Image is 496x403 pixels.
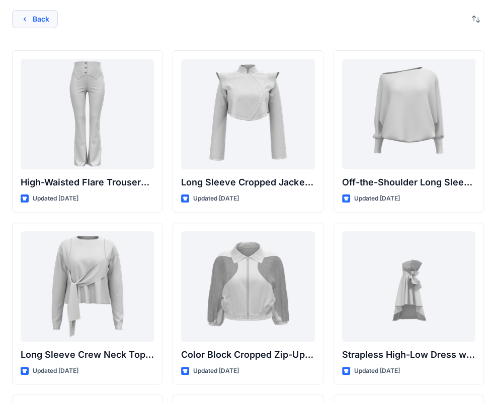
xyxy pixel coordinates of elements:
[342,231,475,342] a: Strapless High-Low Dress with Side Bow Detail
[193,366,239,376] p: Updated [DATE]
[354,193,400,204] p: Updated [DATE]
[181,59,314,169] a: Long Sleeve Cropped Jacket with Mandarin Collar and Shoulder Detail
[21,348,154,362] p: Long Sleeve Crew Neck Top with Asymmetrical Tie Detail
[21,59,154,169] a: High-Waisted Flare Trousers with Button Detail
[354,366,400,376] p: Updated [DATE]
[342,59,475,169] a: Off-the-Shoulder Long Sleeve Top
[181,231,314,342] a: Color Block Cropped Zip-Up Jacket with Sheer Sleeves
[12,10,58,28] button: Back
[342,175,475,189] p: Off-the-Shoulder Long Sleeve Top
[33,193,78,204] p: Updated [DATE]
[342,348,475,362] p: Strapless High-Low Dress with Side Bow Detail
[33,366,78,376] p: Updated [DATE]
[181,175,314,189] p: Long Sleeve Cropped Jacket with Mandarin Collar and Shoulder Detail
[181,348,314,362] p: Color Block Cropped Zip-Up Jacket with Sheer Sleeves
[21,175,154,189] p: High-Waisted Flare Trousers with Button Detail
[21,231,154,342] a: Long Sleeve Crew Neck Top with Asymmetrical Tie Detail
[193,193,239,204] p: Updated [DATE]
